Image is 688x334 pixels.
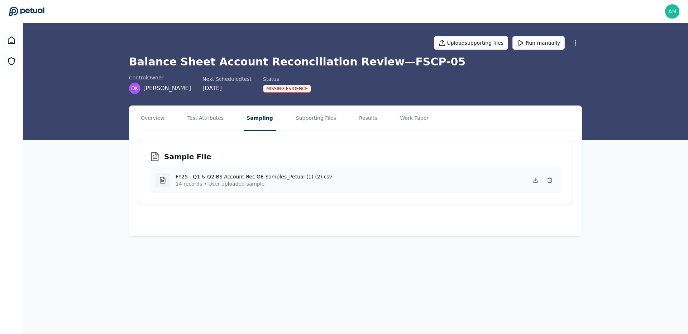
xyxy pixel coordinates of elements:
[143,84,191,93] span: [PERSON_NAME]
[164,152,211,162] h3: Sample File
[131,85,138,92] span: DK
[129,106,582,131] nav: Tabs
[176,180,332,187] p: 14 records • User uploaded sample
[512,36,565,50] button: Run manually
[129,74,191,81] div: control Owner
[263,85,311,93] div: Missing Evidence
[263,75,311,83] div: Status
[3,53,20,70] a: SOC
[202,75,252,83] div: Next Scheduled test
[129,55,582,68] h1: Balance Sheet Account Reconciliation Review — FSCP-05
[293,106,339,131] button: Supporting Files
[397,106,432,131] button: Work Paper
[176,173,332,180] h4: FY25 - Q1 & Q2 BS Account Rec OE Samples_Petual (1) (2).csv
[544,175,555,186] button: Delete Sample File
[356,106,380,131] button: Results
[434,36,508,50] button: Uploadsupporting files
[3,32,20,49] a: Dashboard
[9,6,44,16] a: Go to Dashboard
[185,106,226,131] button: Test Attributes
[665,4,679,19] img: andrew+reddit@petual.ai
[244,106,276,131] button: Sampling
[138,106,167,131] button: Overview
[202,84,252,93] div: [DATE]
[530,175,541,186] button: Download Sample File
[569,36,582,49] button: More Options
